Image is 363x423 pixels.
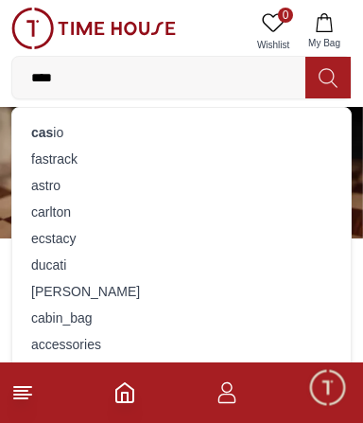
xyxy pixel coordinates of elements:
button: My Bag [297,8,352,56]
a: 0Wishlist [250,8,297,56]
strong: cas [31,125,53,140]
div: accessories [24,331,339,358]
div: Chat Widget [307,367,349,409]
img: ... [11,8,176,49]
div: io [24,119,339,146]
span: My Bag [301,36,348,50]
span: 0 [278,8,293,23]
div: carlton [24,199,339,225]
a: Home [113,381,136,404]
div: ecstacy [24,225,339,252]
span: Wishlist [250,38,297,52]
div: ducati [24,252,339,278]
div: cabin_bag [24,305,339,331]
div: promaster [24,358,339,384]
div: fastrack [24,146,339,172]
div: [PERSON_NAME] [24,278,339,305]
div: astro [24,172,339,199]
